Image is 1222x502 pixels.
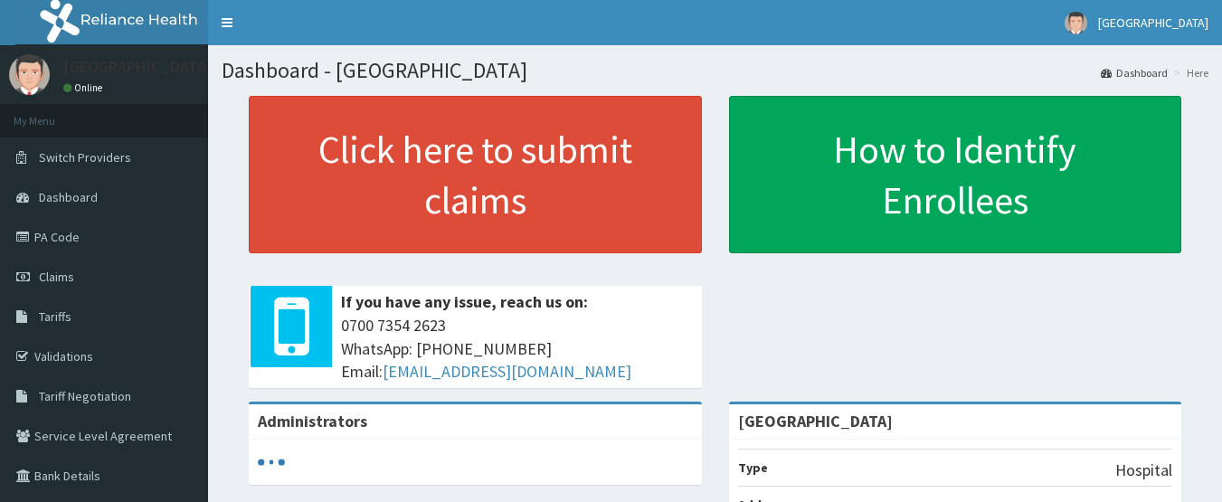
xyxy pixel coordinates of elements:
[1098,14,1208,31] span: [GEOGRAPHIC_DATA]
[63,59,213,75] p: [GEOGRAPHIC_DATA]
[39,189,98,205] span: Dashboard
[341,314,693,384] span: 0700 7354 2623 WhatsApp: [PHONE_NUMBER] Email:
[39,269,74,285] span: Claims
[258,449,285,476] svg: audio-loading
[738,459,768,476] b: Type
[738,411,893,431] strong: [GEOGRAPHIC_DATA]
[1170,65,1208,81] li: Here
[9,54,50,95] img: User Image
[258,411,367,431] b: Administrators
[39,308,71,325] span: Tariffs
[249,96,702,253] a: Click here to submit claims
[383,361,631,382] a: [EMAIL_ADDRESS][DOMAIN_NAME]
[1115,459,1172,482] p: Hospital
[729,96,1182,253] a: How to Identify Enrollees
[341,291,588,312] b: If you have any issue, reach us on:
[39,149,131,166] span: Switch Providers
[222,59,1208,82] h1: Dashboard - [GEOGRAPHIC_DATA]
[63,81,107,94] a: Online
[39,388,131,404] span: Tariff Negotiation
[1065,12,1087,34] img: User Image
[1101,65,1168,81] a: Dashboard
